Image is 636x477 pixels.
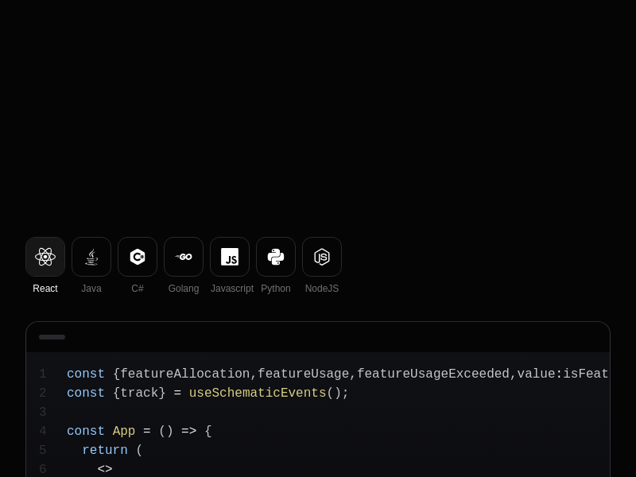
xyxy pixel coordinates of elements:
span: < [97,463,105,477]
span: ( [327,386,335,401]
div: Javascript [211,282,249,295]
span: { [204,425,212,439]
span: 3 [39,403,67,422]
span: = [173,386,181,401]
div: Python [257,282,295,295]
span: > [105,463,113,477]
span: 1 [39,365,67,384]
button: NodeJS [302,237,342,277]
div: React [26,282,64,295]
span: track [120,386,158,401]
span: featureUsageExceeded [357,367,510,382]
span: , [349,367,357,382]
button: C# [118,237,157,277]
span: , [250,367,258,382]
div: Java [72,282,111,295]
span: { [113,367,121,382]
span: const [67,367,105,382]
span: ; [342,386,350,401]
span: const [67,386,105,401]
span: : [556,367,564,382]
button: Python [256,237,296,277]
span: => [181,425,196,439]
span: return [82,444,128,458]
span: = [143,425,151,439]
span: ) [166,425,174,439]
button: Golang [164,237,204,277]
span: ( [158,425,166,439]
span: featureUsage [258,367,349,382]
div: Golang [165,282,203,295]
span: { [113,386,121,401]
span: 2 [39,384,67,403]
span: } [158,386,166,401]
span: 5 [39,441,67,460]
span: useSchematicEvents [189,386,327,401]
span: featureAllocation [120,367,250,382]
div: NodeJS [303,282,341,295]
span: ( [135,444,143,458]
div: C# [118,282,157,295]
button: React [25,237,65,277]
span: 4 [39,422,67,441]
span: , [510,367,518,382]
span: App [113,425,136,439]
span: ) [334,386,342,401]
button: Javascript [210,237,250,277]
button: Java [72,237,111,277]
span: value [518,367,556,382]
span: const [67,425,105,439]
